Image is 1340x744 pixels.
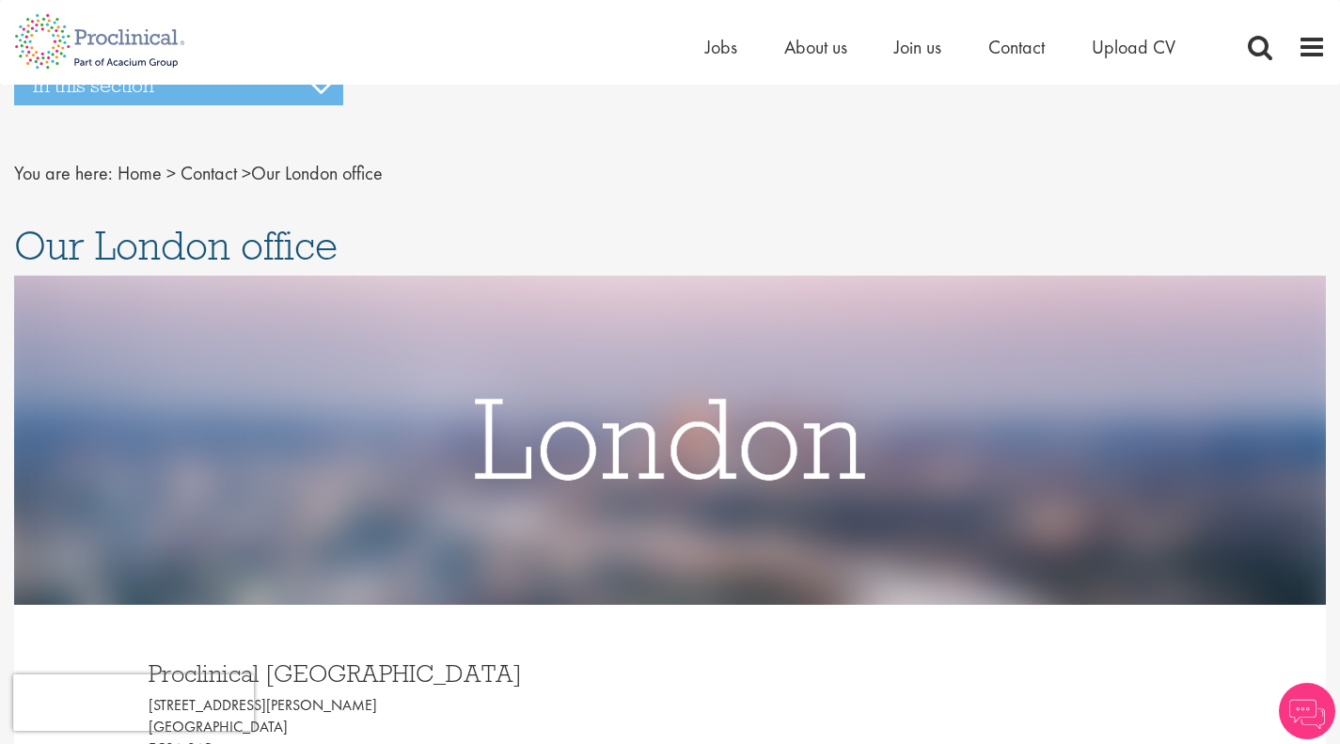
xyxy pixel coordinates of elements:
a: breadcrumb link to Contact [181,161,237,185]
span: Our London office [14,220,338,271]
a: Upload CV [1092,35,1175,59]
span: > [242,161,251,185]
a: Join us [894,35,941,59]
span: Our London office [118,161,383,185]
a: Jobs [705,35,737,59]
a: About us [784,35,847,59]
img: Chatbot [1279,683,1335,739]
a: breadcrumb link to Home [118,161,162,185]
h3: Proclinical [GEOGRAPHIC_DATA] [149,661,656,686]
iframe: reCAPTCHA [13,674,254,731]
span: You are here: [14,161,113,185]
h3: In this section [14,66,343,105]
a: Contact [988,35,1045,59]
span: > [166,161,176,185]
